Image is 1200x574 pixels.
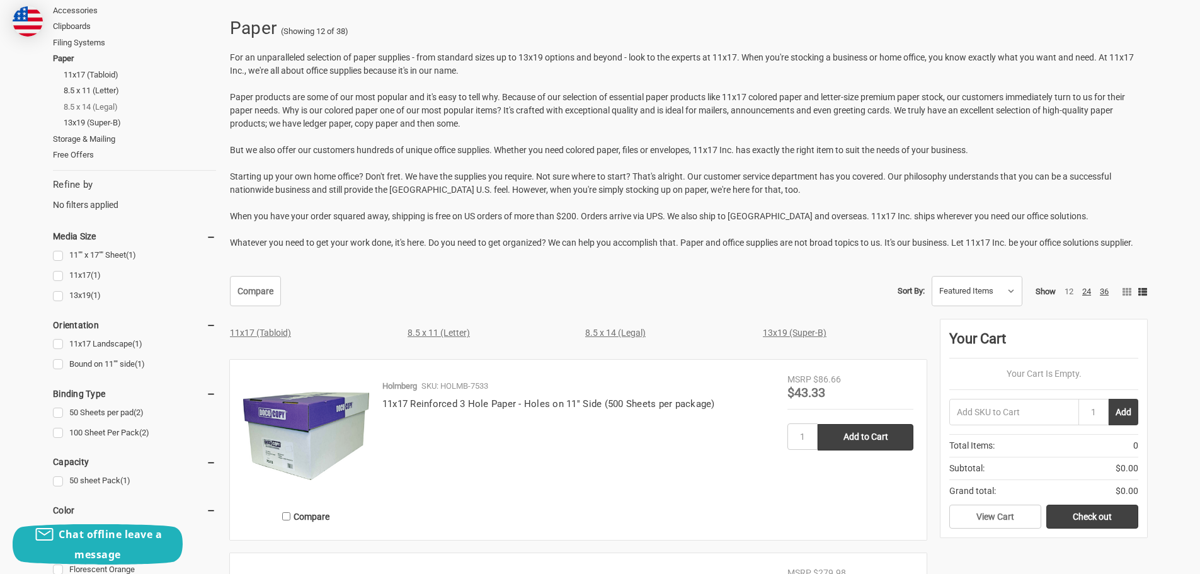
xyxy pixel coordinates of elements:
[230,276,281,306] a: Compare
[1065,287,1073,296] a: 12
[243,373,369,499] img: 11x17 Reinforced 3 Hole Paper - Holes on 11'' Side (500 Sheets per package)
[59,527,162,561] span: Chat offline leave a message
[53,473,216,490] a: 50 sheet Pack
[1036,287,1056,296] span: Show
[135,359,145,369] span: (1)
[53,147,216,163] a: Free Offers
[53,405,216,422] a: 50 Sheets per pad
[53,336,216,353] a: 11x17 Landscape
[1109,399,1138,425] button: Add
[64,83,216,99] a: 8.5 x 11 (Letter)
[91,290,101,300] span: (1)
[585,328,646,338] a: 8.5 x 14 (Legal)
[53,131,216,147] a: Storage & Mailing
[949,328,1138,359] div: Your Cart
[421,380,488,393] p: SKU: HOLMB-7533
[382,398,715,410] a: 11x17 Reinforced 3 Hole Paper - Holes on 11'' Side (500 Sheets per package)
[230,328,291,338] a: 11x17 (Tabloid)
[787,385,825,400] span: $43.33
[53,3,216,19] a: Accessories
[134,408,144,417] span: (2)
[53,178,216,212] div: No filters applied
[139,428,149,437] span: (2)
[53,425,216,442] a: 100 Sheet Per Pack
[53,18,216,35] a: Clipboards
[949,485,996,498] span: Grand total:
[949,367,1138,381] p: Your Cart Is Empty.
[132,339,142,348] span: (1)
[1100,287,1109,296] a: 36
[281,25,348,38] span: (Showing 12 of 38)
[53,229,216,244] h5: Media Size
[126,250,136,260] span: (1)
[53,178,216,192] h5: Refine by
[243,506,369,527] label: Compare
[53,356,216,373] a: Bound on 11"" side
[763,328,826,338] a: 13x19 (Super-B)
[949,439,995,452] span: Total Items:
[949,505,1041,529] a: View Cart
[64,67,216,83] a: 11x17 (Tabloid)
[53,386,216,401] h5: Binding Type
[53,247,216,264] a: 11"" x 17"" Sheet
[120,476,130,485] span: (1)
[949,399,1078,425] input: Add SKU to Cart
[1096,540,1200,574] iframe: Google Customer Reviews
[282,512,290,520] input: Compare
[53,50,216,67] a: Paper
[230,12,277,45] h1: Paper
[91,270,101,280] span: (1)
[230,51,1147,250] p: For an unparalleled selection of paper supplies - from standard sizes up to 13x19 options and bey...
[53,35,216,51] a: Filing Systems
[1046,505,1138,529] a: Check out
[64,99,216,115] a: 8.5 x 14 (Legal)
[787,373,811,386] div: MSRP
[949,462,985,475] span: Subtotal:
[13,524,183,565] button: Chat offline leave a message
[382,380,417,393] p: Holmberg
[813,374,841,384] span: $86.66
[898,282,925,301] label: Sort By:
[408,328,470,338] a: 8.5 x 11 (Letter)
[53,267,216,284] a: 11x17
[53,318,216,333] h5: Orientation
[53,454,216,469] h5: Capacity
[64,115,216,131] a: 13x19 (Super-B)
[818,424,913,451] input: Add to Cart
[1082,287,1091,296] a: 24
[53,287,216,304] a: 13x19
[1133,439,1138,452] span: 0
[1116,485,1138,498] span: $0.00
[1116,462,1138,475] span: $0.00
[53,521,216,538] a: Eclipse Black
[13,6,43,37] img: duty and tax information for United States
[53,503,216,518] h5: Color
